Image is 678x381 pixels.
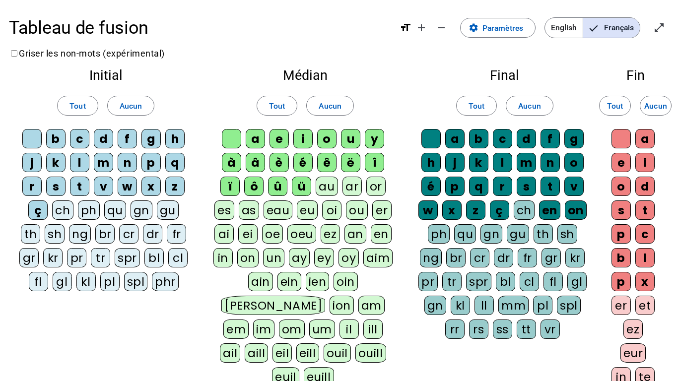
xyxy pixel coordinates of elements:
div: j [445,153,465,172]
div: x [141,177,161,196]
div: ph [428,224,450,244]
div: mm [498,296,529,315]
div: au [316,177,338,196]
h2: Final [417,69,593,82]
div: cl [168,248,188,267]
div: br [95,224,115,244]
div: s [517,177,536,196]
div: ein [277,272,301,291]
div: z [165,177,185,196]
div: r [493,177,512,196]
div: ouil [324,343,351,363]
button: Aucun [506,96,553,116]
div: qu [454,224,476,244]
div: ain [248,272,273,291]
div: l [635,248,655,267]
div: û [268,177,287,196]
div: en [371,224,392,244]
div: d [517,129,536,148]
div: rr [445,319,465,339]
div: p [611,224,631,244]
div: c [635,224,655,244]
div: x [442,200,462,220]
div: ar [342,177,362,196]
div: br [446,248,466,267]
div: ph [78,200,100,220]
h2: Initial [18,69,194,82]
span: Paramètres [482,21,523,35]
div: ez [623,319,643,339]
div: on [237,248,259,267]
label: Griser les non-mots (expérimental) [9,48,165,59]
div: o [611,177,631,196]
div: m [517,153,536,172]
div: h [165,129,185,148]
div: fl [543,272,563,291]
div: [PERSON_NAME] [221,296,325,315]
mat-icon: settings [469,23,478,33]
div: fl [29,272,48,291]
mat-button-toggle-group: Language selection [544,17,640,38]
div: k [469,153,488,172]
div: er [611,296,631,315]
span: Français [583,18,640,38]
button: Entrer en plein écran [649,18,669,38]
div: cr [119,224,138,244]
div: cr [470,248,489,267]
div: kr [565,248,585,267]
div: dr [143,224,162,244]
div: eur [620,343,646,363]
div: i [293,129,313,148]
div: fr [518,248,537,267]
div: ei [238,224,258,244]
div: rs [469,319,488,339]
span: Aucun [120,99,142,113]
div: oeu [287,224,316,244]
div: t [635,200,655,220]
h2: Médian [211,69,399,82]
div: b [611,248,631,267]
div: r [22,177,42,196]
div: aim [363,248,393,267]
div: tr [442,272,462,291]
mat-icon: remove [435,22,447,34]
div: as [239,200,259,220]
h2: Fin [610,69,660,82]
div: ç [28,200,48,220]
div: à [222,153,241,172]
div: ng [420,248,442,267]
div: fr [167,224,186,244]
div: e [270,129,289,148]
mat-icon: open_in_full [653,22,665,34]
div: pl [533,296,552,315]
div: eill [296,343,319,363]
div: sh [557,224,577,244]
span: Tout [469,99,484,113]
div: f [541,129,560,148]
div: ay [289,248,310,267]
div: p [611,272,631,291]
div: i [635,153,655,172]
button: Paramètres [460,18,536,38]
span: Tout [269,99,285,113]
div: oe [262,224,283,244]
div: ey [314,248,334,267]
div: é [421,177,441,196]
div: en [539,200,560,220]
div: gl [53,272,72,291]
div: n [541,153,560,172]
div: ez [321,224,340,244]
span: Aucun [518,99,541,113]
div: aill [245,343,268,363]
div: n [118,153,137,172]
button: Tout [456,96,497,116]
div: c [70,129,89,148]
div: bl [144,248,164,267]
div: p [141,153,161,172]
div: kl [451,296,470,315]
div: y [365,129,384,148]
div: ion [330,296,354,315]
div: ç [490,200,509,220]
div: gr [19,248,39,267]
div: il [339,319,359,339]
